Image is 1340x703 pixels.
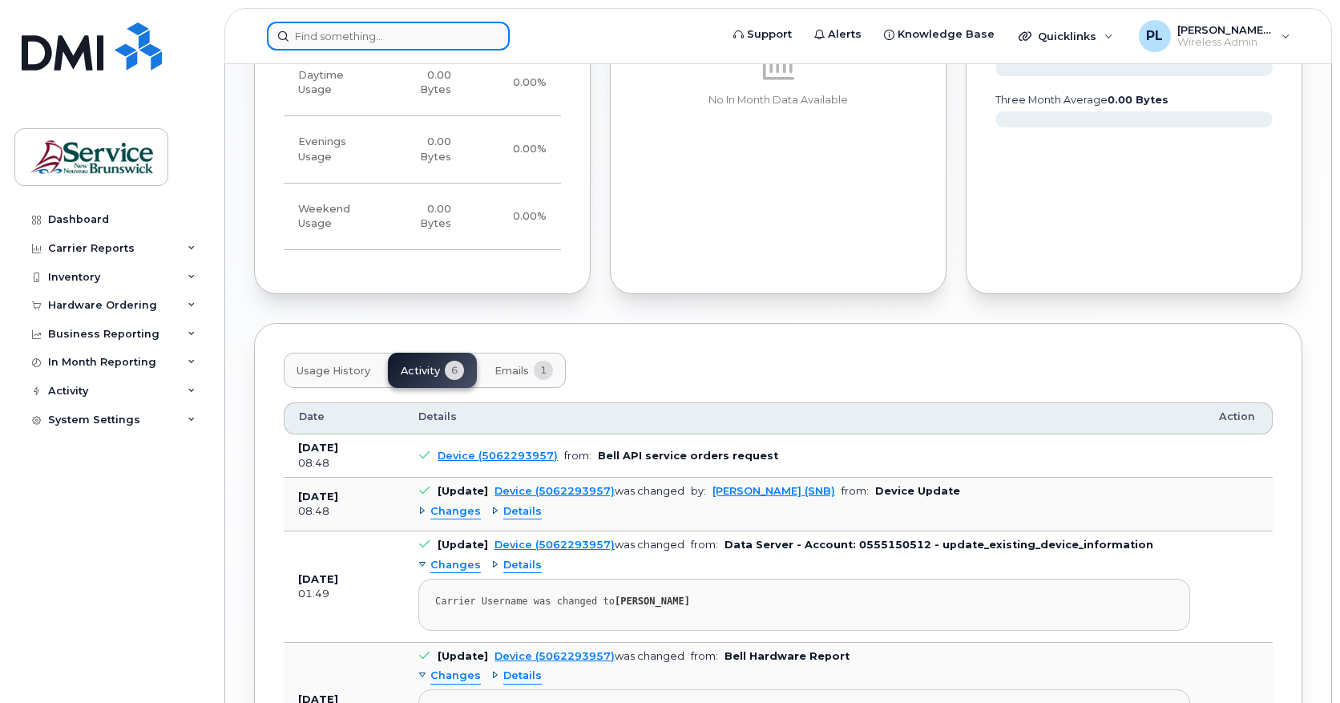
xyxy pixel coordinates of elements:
div: was changed [494,539,684,551]
div: was changed [494,650,684,662]
td: 0.00 Bytes [381,50,466,117]
tspan: 0.00 Bytes [1108,94,1168,106]
div: was changed [494,485,684,497]
div: Quicklinks [1007,20,1124,52]
tr: Weekdays from 6:00pm to 8:00am [284,116,561,184]
div: Penney, Lily (SNB) [1128,20,1302,52]
span: PL [1146,26,1163,46]
td: Weekend Usage [284,184,381,251]
div: 08:48 [298,456,389,471]
td: 0.00% [466,184,561,251]
div: 08:48 [298,504,389,519]
strong: [PERSON_NAME] [615,596,690,607]
td: 0.00% [466,116,561,184]
span: Details [418,410,457,424]
a: Device (5062293957) [494,539,615,551]
span: Date [299,410,325,424]
span: from: [691,650,718,662]
span: Details [503,558,542,573]
b: [DATE] [298,573,338,585]
td: Evenings Usage [284,116,381,184]
a: Device (5062293957) [438,450,558,462]
a: Device (5062293957) [494,485,615,497]
a: Support [722,18,803,51]
span: from: [564,450,591,462]
span: Quicklinks [1038,30,1096,42]
td: 0.00 Bytes [381,184,466,251]
td: 0.00% [466,50,561,117]
span: [PERSON_NAME] (SNB) [1177,23,1273,36]
span: by: [691,485,706,497]
b: Bell Hardware Report [724,650,850,662]
span: Changes [430,669,481,684]
span: from: [842,485,869,497]
a: Alerts [803,18,873,51]
td: 0.00 Bytes [381,116,466,184]
b: [Update] [438,485,488,497]
b: Bell API service orders request [598,450,778,462]
b: Device Update [875,485,960,497]
span: from: [691,539,718,551]
span: Alerts [828,26,862,42]
span: 1 [534,361,553,380]
b: [Update] [438,650,488,662]
div: 01:49 [298,587,389,601]
span: Changes [430,504,481,519]
span: Emails [494,365,529,378]
b: [DATE] [298,442,338,454]
span: Details [503,504,542,519]
td: Daytime Usage [284,50,381,117]
span: Knowledge Base [898,26,995,42]
a: Device (5062293957) [494,650,615,662]
span: Support [747,26,792,42]
text: three month average [995,94,1168,106]
tr: Friday from 6:00pm to Monday 8:00am [284,184,561,251]
b: Data Server - Account: 0555150512 - update_existing_device_information [724,539,1153,551]
b: [Update] [438,539,488,551]
span: Details [503,669,542,684]
span: Changes [430,558,481,573]
input: Find something... [267,22,510,51]
th: Action [1205,402,1273,434]
span: Wireless Admin [1177,36,1273,49]
b: [DATE] [298,491,338,503]
div: Carrier Username was changed to [435,596,1173,608]
span: Usage History [297,365,370,378]
p: No In Month Data Available [640,93,917,107]
a: [PERSON_NAME] (SNB) [712,485,835,497]
a: Knowledge Base [873,18,1006,51]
